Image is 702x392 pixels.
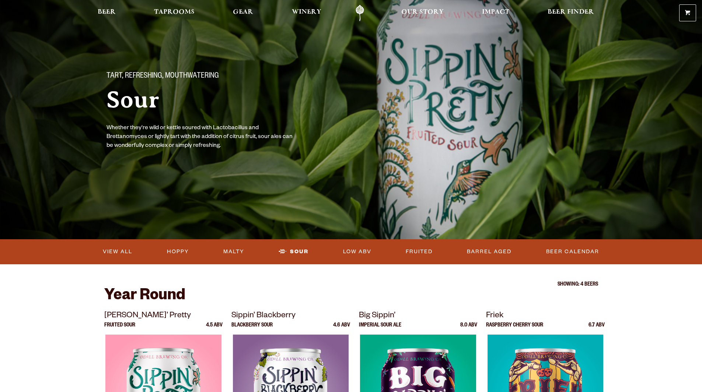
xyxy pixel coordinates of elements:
a: Gear [228,5,258,21]
p: Friek [486,310,605,323]
span: Beer Finder [548,9,594,15]
span: Our Story [401,9,444,15]
p: Big Sippin’ [359,310,478,323]
a: Hoppy [164,243,192,260]
p: Imperial Sour Ale [359,323,401,335]
p: 6.7 ABV [589,323,605,335]
a: Odell Home [346,5,374,21]
a: Fruited [403,243,436,260]
p: Fruited Sour [104,323,135,335]
p: Blackberry Sour [231,323,273,335]
a: Malty [220,243,247,260]
a: Beer Finder [543,5,599,21]
span: Gear [233,9,253,15]
a: Our Story [397,5,448,21]
h2: Year Round [104,288,598,306]
span: Tart, Refreshing, Mouthwatering [106,72,219,81]
span: Impact [482,9,509,15]
p: [PERSON_NAME]’ Pretty [104,310,223,323]
p: Raspberry Cherry Sour [486,323,543,335]
a: Barrel Aged [464,243,514,260]
a: Sour [276,243,311,260]
a: Impact [477,5,514,21]
a: Winery [287,5,326,21]
a: Beer [93,5,121,21]
p: 4.6 ABV [333,323,350,335]
p: Whether they're wild or kettle soured with Lactobacillus and Brettanomyces or lightly tart with t... [106,124,295,151]
p: Sippin’ Blackberry [231,310,350,323]
a: View All [100,243,135,260]
p: Showing: 4 Beers [104,282,598,288]
h1: Sour [106,87,336,112]
p: 8.0 ABV [460,323,477,335]
span: Taprooms [154,9,195,15]
a: Beer Calendar [543,243,602,260]
a: Low ABV [340,243,374,260]
p: 4.5 ABV [206,323,223,335]
span: Winery [292,9,321,15]
a: Taprooms [149,5,199,21]
span: Beer [98,9,116,15]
